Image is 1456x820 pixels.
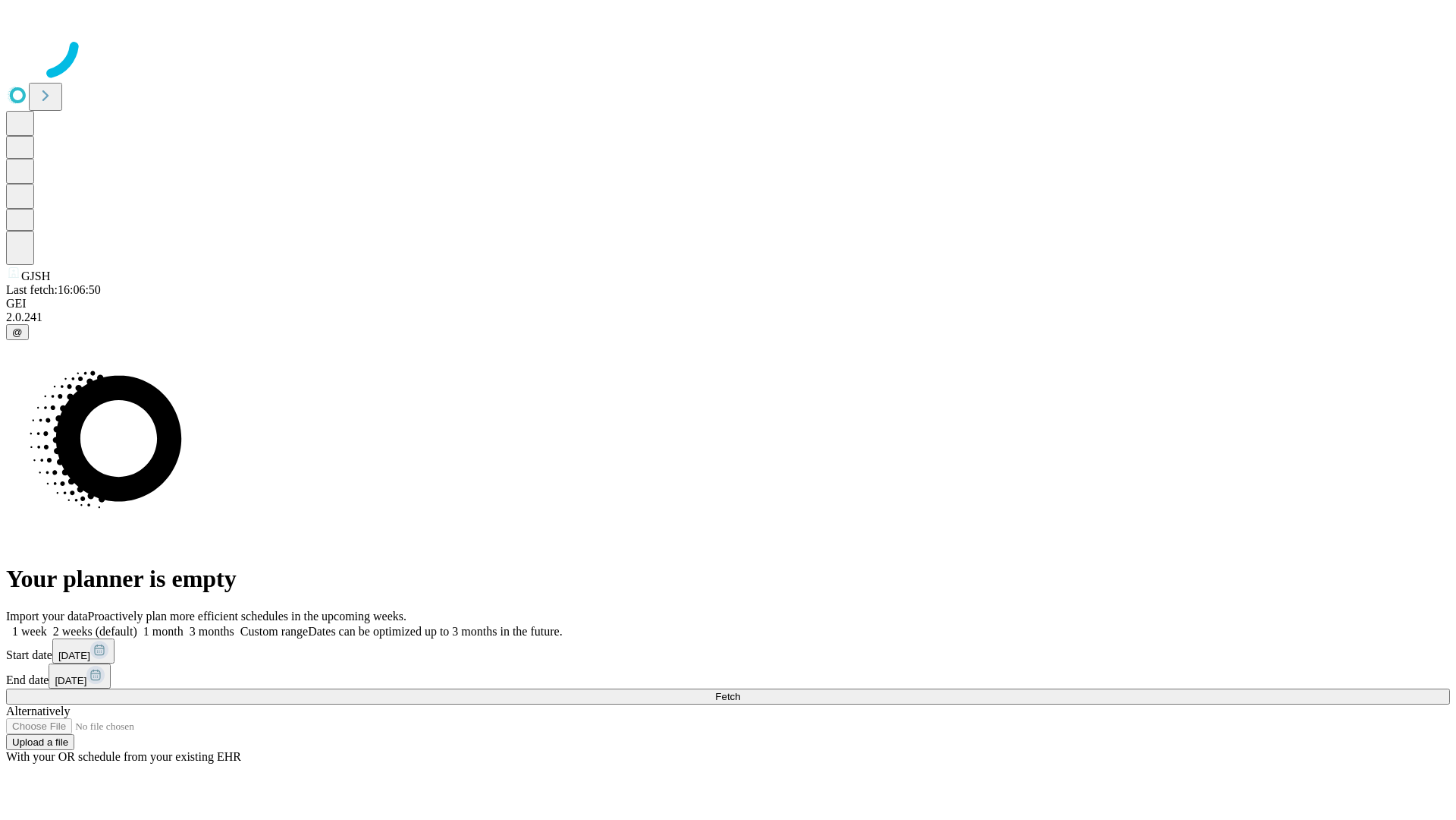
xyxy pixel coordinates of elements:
[190,625,234,638] span: 3 months
[53,625,137,638] span: 2 weeks (default)
[6,705,70,717] span: Alternatively
[6,639,1450,664] div: Start date
[12,625,47,638] span: 1 week
[6,297,1450,311] div: GEI
[6,311,1450,324] div: 2.0.241
[21,270,50,282] span: GJSH
[240,625,308,638] span: Custom range
[49,664,111,689] button: [DATE]
[52,639,115,664] button: [DATE]
[6,689,1450,705] button: Fetch
[143,625,184,638] span: 1 month
[6,283,101,296] span: Last fetch: 16:06:50
[6,565,1450,593] h1: Your planner is empty
[6,610,88,623] span: Import your data
[6,734,74,750] button: Upload a file
[308,625,562,638] span: Dates can be optimized up to 3 months in the future.
[55,675,86,686] span: [DATE]
[88,610,406,623] span: Proactively plan more efficient schedules in the upcoming weeks.
[58,650,90,661] span: [DATE]
[6,664,1450,689] div: End date
[6,750,241,763] span: With your OR schedule from your existing EHR
[12,326,23,338] span: @
[715,691,740,702] span: Fetch
[6,324,29,340] button: @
